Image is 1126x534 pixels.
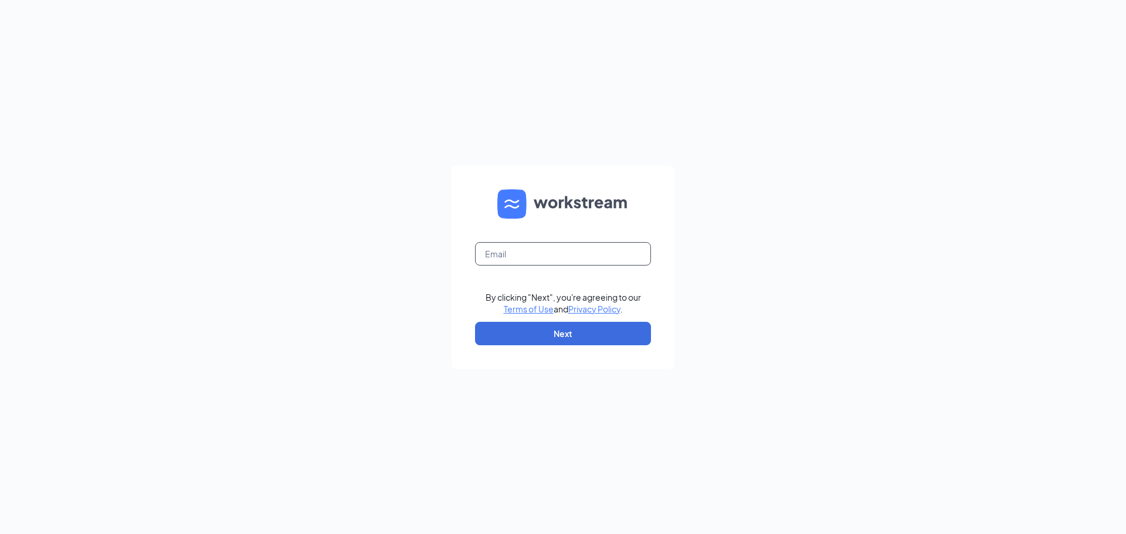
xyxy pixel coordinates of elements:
[475,322,651,345] button: Next
[568,304,620,314] a: Privacy Policy
[475,242,651,266] input: Email
[504,304,554,314] a: Terms of Use
[486,291,641,315] div: By clicking "Next", you're agreeing to our and .
[497,189,629,219] img: WS logo and Workstream text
